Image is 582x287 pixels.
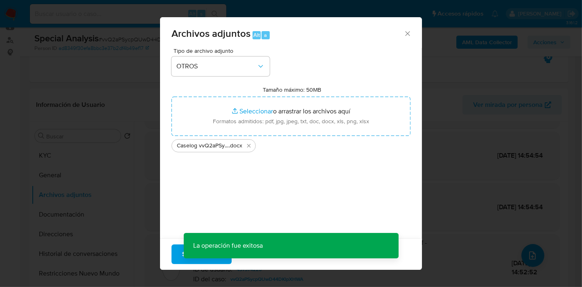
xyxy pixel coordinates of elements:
span: Caselog vvQ2aPSycpQUwD44DKlpXHWA_2025_09_24_11_57_24 [177,142,229,150]
button: Eliminar Caselog vvQ2aPSycpQUwD44DKlpXHWA_2025_09_24_11_57_24.docx [244,141,254,151]
span: .docx [229,142,242,150]
button: OTROS [171,56,270,76]
span: Tipo de archivo adjunto [174,48,272,54]
span: Archivos adjuntos [171,26,250,41]
span: OTROS [176,62,257,70]
label: Tamaño máximo: 50MB [263,86,322,93]
span: Subir archivo [182,245,221,263]
ul: Archivos seleccionados [171,136,411,152]
span: a [264,31,267,39]
span: Cancelar [246,245,272,263]
p: La operación fue exitosa [184,233,273,258]
button: Subir archivo [171,244,232,264]
button: Cerrar [404,29,411,37]
span: Alt [253,31,260,39]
